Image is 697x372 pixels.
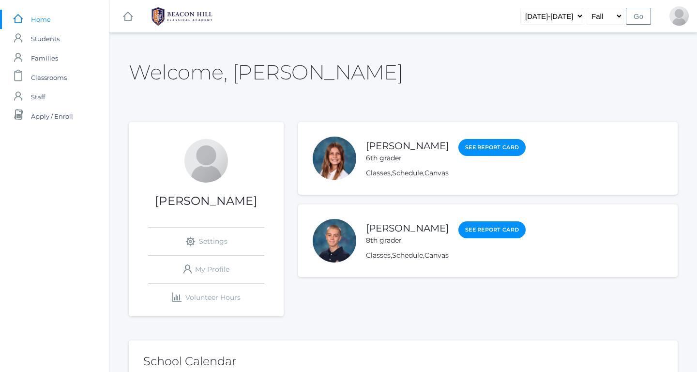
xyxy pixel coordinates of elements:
[31,107,73,126] span: Apply / Enroll
[184,139,228,183] div: Shelby Mota
[366,250,526,261] div: , ,
[392,251,423,260] a: Schedule
[669,6,689,26] div: Shelby Mota
[366,251,391,260] a: Classes
[458,139,526,156] a: See Report Card
[31,87,45,107] span: Staff
[366,153,449,163] div: 6th grader
[148,284,264,311] a: Volunteer Hours
[313,219,356,263] div: Cruz Mota
[129,61,403,83] h2: Welcome, [PERSON_NAME]
[146,4,218,29] img: BHCALogos-05-308ed15e86a5a0abce9b8dd61676a3503ac9727e845dece92d48e8588c001991.png
[424,251,449,260] a: Canvas
[129,195,284,207] h1: [PERSON_NAME]
[313,137,356,180] div: Vivian Mota
[143,355,663,368] h2: School Calendar
[31,68,67,87] span: Classrooms
[366,140,449,152] a: [PERSON_NAME]
[148,228,264,255] a: Settings
[626,8,651,25] input: Go
[366,235,449,246] div: 8th grader
[148,256,264,283] a: My Profile
[458,221,526,238] a: See Report Card
[424,169,449,177] a: Canvas
[392,169,423,177] a: Schedule
[366,169,391,177] a: Classes
[31,29,60,48] span: Students
[366,168,526,178] div: , ,
[366,222,449,234] a: [PERSON_NAME]
[31,10,51,29] span: Home
[31,48,58,68] span: Families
